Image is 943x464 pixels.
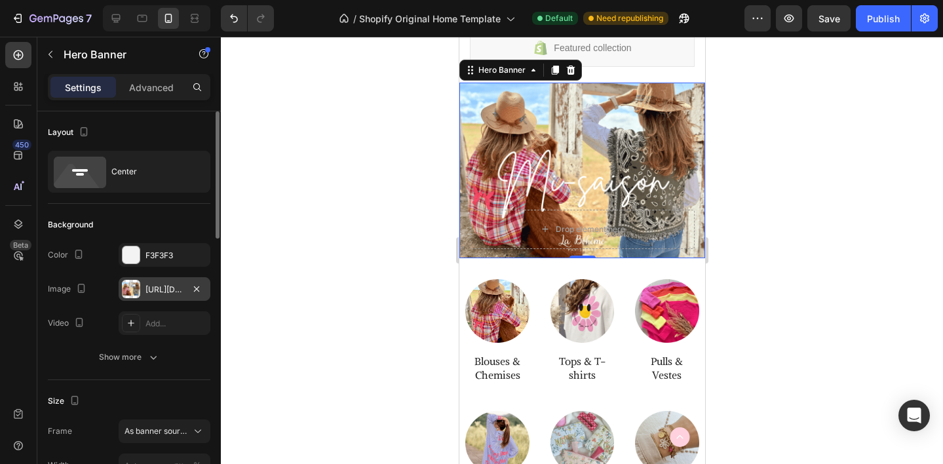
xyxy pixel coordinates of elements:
[99,351,160,364] div: Show more
[86,10,92,26] p: 7
[48,246,87,264] div: Color
[545,12,573,24] span: Default
[129,81,174,94] p: Advanced
[353,12,356,26] span: /
[807,5,851,31] button: Save
[5,5,98,31] button: 7
[65,81,102,94] p: Settings
[48,425,72,437] label: Frame
[221,5,274,31] div: Undo/Redo
[856,5,911,31] button: Publish
[898,400,930,431] div: Open Intercom Messenger
[48,393,83,410] div: Size
[596,12,663,24] span: Need republishing
[48,345,210,369] button: Show more
[176,374,239,438] a: Bijoux
[176,374,239,438] img: Bijoux - La Bohème Parisienne
[6,374,69,438] img: Jupes & Robes - La Bohème Parisienne
[48,219,93,231] div: Background
[6,374,69,438] a: Jupes & Robes
[359,12,501,26] span: Shopify Original Home Template
[64,47,175,62] p: Hero Banner
[145,284,183,296] div: [URL][DOMAIN_NAME]
[91,374,155,438] a: Sacs & Accessoires
[867,12,900,26] div: Publish
[48,280,89,298] div: Image
[459,37,705,464] iframe: Design area
[48,124,92,142] div: Layout
[12,140,31,150] div: 450
[145,318,207,330] div: Add...
[125,425,189,437] span: As banner source
[145,250,207,261] div: F3F3F3
[48,315,87,332] div: Video
[119,419,210,443] button: As banner source
[91,374,155,438] img: Sacs & Accessoires - La Bohème Parisienne
[111,157,191,187] div: Center
[10,240,31,250] div: Beta
[818,13,840,24] span: Save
